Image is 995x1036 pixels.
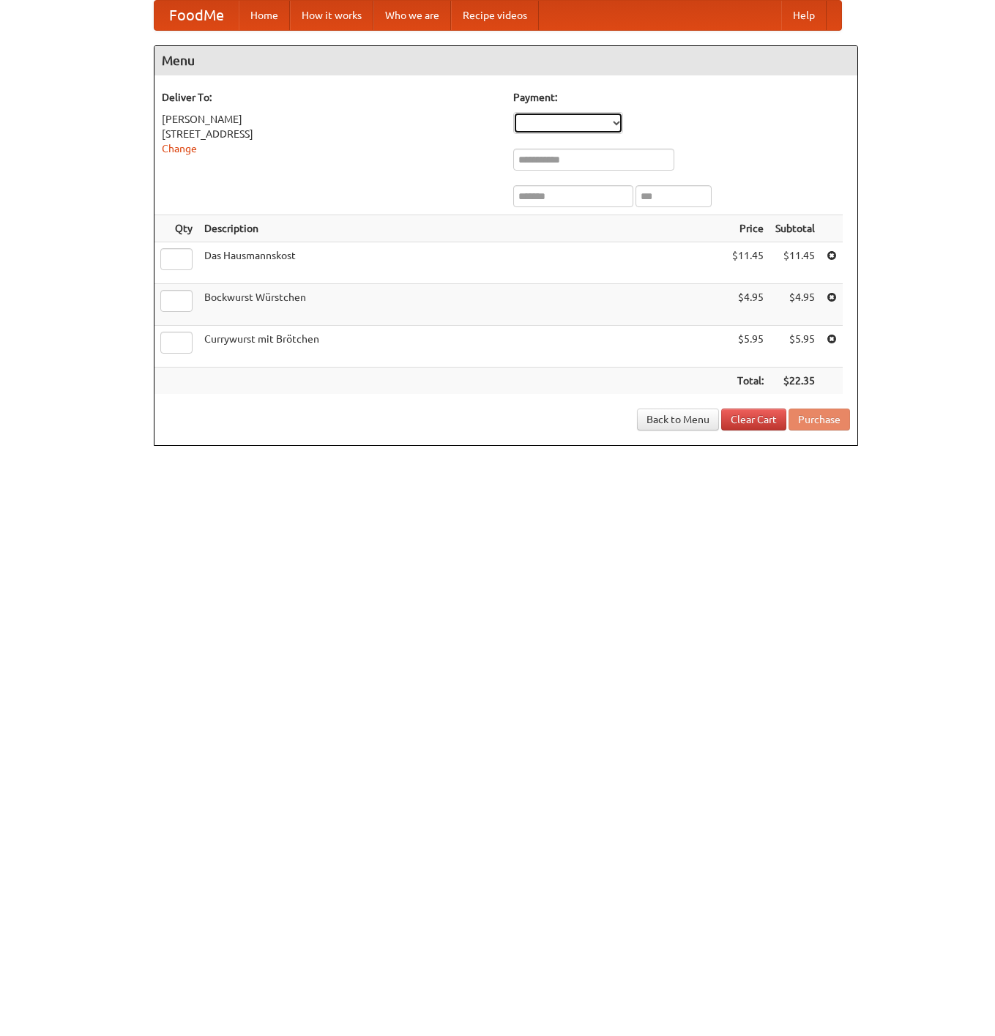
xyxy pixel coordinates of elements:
[769,215,821,242] th: Subtotal
[162,90,499,105] h5: Deliver To:
[198,284,726,326] td: Bockwurst Würstchen
[239,1,290,30] a: Home
[726,284,769,326] td: $4.95
[198,242,726,284] td: Das Hausmannskost
[726,368,769,395] th: Total:
[154,215,198,242] th: Qty
[721,409,786,431] a: Clear Cart
[373,1,451,30] a: Who we are
[513,90,850,105] h5: Payment:
[162,127,499,141] div: [STREET_ADDRESS]
[162,143,197,154] a: Change
[769,284,821,326] td: $4.95
[769,242,821,284] td: $11.45
[451,1,539,30] a: Recipe videos
[637,409,719,431] a: Back to Menu
[789,409,850,431] button: Purchase
[154,1,239,30] a: FoodMe
[154,46,857,75] h4: Menu
[726,242,769,284] td: $11.45
[769,368,821,395] th: $22.35
[781,1,827,30] a: Help
[162,112,499,127] div: [PERSON_NAME]
[769,326,821,368] td: $5.95
[198,326,726,368] td: Currywurst mit Brötchen
[198,215,726,242] th: Description
[726,215,769,242] th: Price
[290,1,373,30] a: How it works
[726,326,769,368] td: $5.95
